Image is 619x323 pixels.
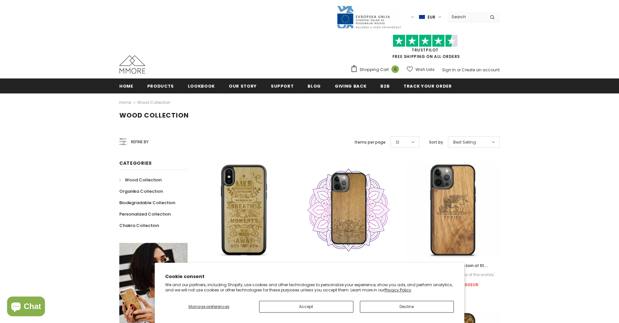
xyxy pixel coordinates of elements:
[308,78,321,93] a: Blog
[415,66,435,73] span: Wish Lists
[335,78,366,93] a: Giving back
[119,220,159,231] a: Chakra Collection
[308,83,321,89] span: Blog
[360,301,454,313] button: Decline
[119,55,145,74] img: MMORE Cases
[403,78,452,93] a: Track your order
[301,262,396,269] a: Lotus Flower
[385,287,411,293] a: Privacy Policy
[119,211,171,217] span: Personalized Collection
[336,5,402,29] img: Javni Razpis
[457,67,461,73] span: or
[119,222,159,229] span: Chakra Collection
[125,177,162,183] span: Wood Collection
[119,78,133,93] a: Home
[350,37,500,59] span: FREE SHIPPING ON ALL ORDERS
[119,174,162,186] a: Wood Collection
[119,188,163,194] span: Organika Collection
[229,78,257,93] a: Our Story
[119,208,171,220] a: Personalized Collection
[147,83,174,89] span: Products
[197,262,292,269] a: The Meaning
[137,100,170,105] a: Wood Collection
[229,83,257,89] span: Our Story
[259,301,353,313] button: Accept
[165,301,253,313] button: Manage preferences
[453,139,476,146] span: Best Selling
[380,78,389,93] a: B2B
[165,282,454,292] p: We and our partners, including Shopify, use cookies and other technologies to personalize your ex...
[271,83,294,89] span: support
[428,14,435,21] span: EUR
[454,282,479,288] span: €38.90EUR
[119,200,175,206] span: Biodegradable Collection
[405,262,500,269] a: The Venice case - The Lion of St. [PERSON_NAME] with the lettering
[448,12,485,21] input: Search Site
[355,139,386,146] label: Items per page
[119,186,163,197] a: Organika Collection
[396,139,399,146] span: 12
[188,78,215,93] a: Lookbook
[119,111,189,120] span: Wood Collection
[119,83,133,89] span: Home
[189,304,230,309] span: Manage preferences
[335,83,366,89] span: Giving back
[391,65,399,73] span: 0
[131,138,149,146] span: Refine by
[5,297,47,318] inbox-online-store-chat: Shopify online store chat
[462,67,500,73] a: Create an account
[442,67,456,73] a: Sign In
[350,65,402,75] a: Shopping Cart 0
[336,14,402,20] a: Javni Razpis
[407,64,435,75] a: Wish Lists
[403,83,452,89] span: Track your order
[165,273,454,280] h2: Cookie consent
[271,78,294,93] a: support
[393,35,458,47] img: Trust Pilot Stars
[429,139,443,146] label: Sort by
[412,47,439,53] a: Trustpilot
[147,78,174,93] a: Products
[188,83,215,89] span: Lookbook
[360,66,389,73] span: Shopping Cart
[119,99,131,106] a: Home
[119,160,152,166] span: Categories
[119,197,175,208] a: Biodegradable Collection
[380,83,389,89] span: B2B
